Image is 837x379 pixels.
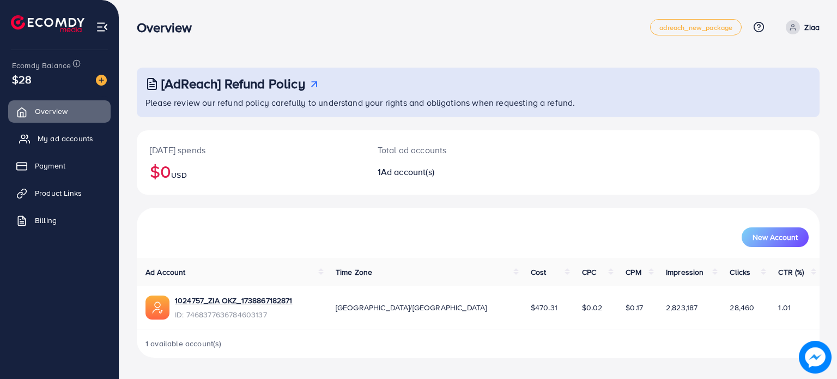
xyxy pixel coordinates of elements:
[753,233,798,241] span: New Account
[161,76,305,92] h3: [AdReach] Refund Policy
[666,302,697,313] span: 2,823,187
[12,71,32,87] span: $28
[145,96,813,109] p: Please review our refund policy carefully to understand your rights and obligations when requesti...
[531,302,557,313] span: $470.31
[8,182,111,204] a: Product Links
[650,19,742,35] a: adreach_new_package
[582,267,596,278] span: CPC
[171,170,186,181] span: USD
[35,188,82,198] span: Product Links
[378,143,522,157] p: Total ad accounts
[35,160,65,171] span: Payment
[38,133,93,144] span: My ad accounts
[730,267,750,278] span: Clicks
[659,24,732,31] span: adreach_new_package
[799,341,832,374] img: image
[666,267,704,278] span: Impression
[96,75,107,86] img: image
[35,215,57,226] span: Billing
[781,20,820,34] a: Ziaa
[35,106,68,117] span: Overview
[145,338,222,349] span: 1 available account(s)
[778,302,791,313] span: 1.01
[8,209,111,231] a: Billing
[381,166,434,178] span: Ad account(s)
[336,267,372,278] span: Time Zone
[175,295,293,306] a: 1024757_ZIA OKZ_1738867182871
[8,100,111,122] a: Overview
[145,267,186,278] span: Ad Account
[531,267,547,278] span: Cost
[150,143,351,157] p: [DATE] spends
[626,267,641,278] span: CPM
[778,267,804,278] span: CTR (%)
[742,227,809,247] button: New Account
[137,20,201,35] h3: Overview
[378,167,522,177] h2: 1
[804,21,820,34] p: Ziaa
[626,302,643,313] span: $0.17
[11,15,84,32] img: logo
[150,161,351,182] h2: $0
[96,21,108,33] img: menu
[175,309,293,320] span: ID: 7468377636784603137
[12,60,71,71] span: Ecomdy Balance
[582,302,603,313] span: $0.02
[730,302,754,313] span: 28,460
[8,128,111,149] a: My ad accounts
[336,302,487,313] span: [GEOGRAPHIC_DATA]/[GEOGRAPHIC_DATA]
[8,155,111,177] a: Payment
[145,296,169,320] img: ic-ads-acc.e4c84228.svg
